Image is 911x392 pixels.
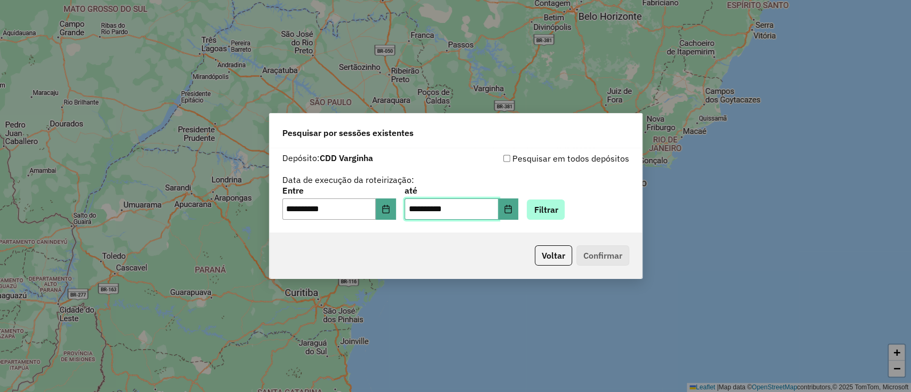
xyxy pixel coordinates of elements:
[405,184,518,197] label: até
[282,151,373,164] label: Depósito:
[282,184,396,197] label: Entre
[282,126,414,139] span: Pesquisar por sessões existentes
[498,198,519,220] button: Choose Date
[320,153,373,163] strong: CDD Varginha
[535,245,572,266] button: Voltar
[527,199,565,220] button: Filtrar
[456,152,629,165] div: Pesquisar em todos depósitos
[282,173,414,186] label: Data de execução da roteirização:
[376,198,396,220] button: Choose Date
